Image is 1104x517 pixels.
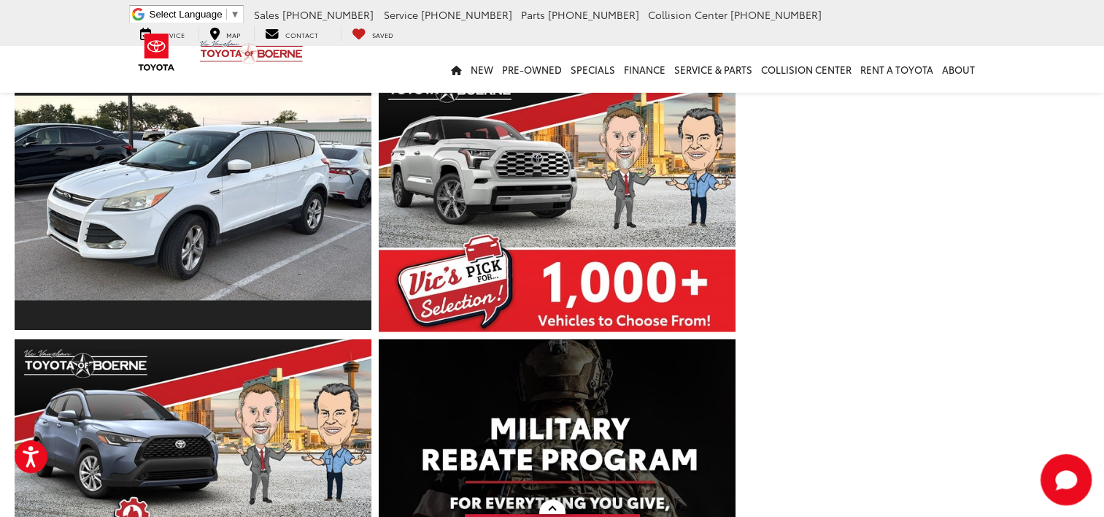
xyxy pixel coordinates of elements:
a: New [466,46,498,93]
a: Specials [566,46,619,93]
a: My Saved Vehicles [341,26,404,41]
span: [PHONE_NUMBER] [282,7,374,22]
span: Saved [372,30,393,39]
a: Select Language​ [150,9,240,20]
a: Expand Photo 14 [15,64,371,332]
span: ​ [226,9,227,20]
span: Parts [521,7,545,22]
a: Finance [619,46,670,93]
a: Pre-Owned [498,46,566,93]
span: ▼ [231,9,240,20]
span: Service [384,7,418,22]
a: Rent a Toyota [856,46,938,93]
a: Collision Center [757,46,856,93]
a: Expand Photo 15 [379,64,736,332]
span: [PHONE_NUMBER] [730,7,822,22]
a: About [938,46,979,93]
a: Map [198,26,251,41]
img: Vic Vaughan Toyota of Boerne [199,39,304,65]
a: Contact [254,26,329,41]
img: Toyota [129,28,184,76]
span: [PHONE_NUMBER] [548,7,639,22]
svg: Start Chat [1043,456,1089,503]
a: Service & Parts: Opens in a new tab [670,46,757,93]
span: [PHONE_NUMBER] [421,7,512,22]
a: Home [447,46,466,93]
a: Service [129,26,196,41]
span: Select Language [150,9,223,20]
img: 2015 Ford Escape SE [11,96,375,301]
span: Sales [254,7,279,22]
button: Toggle Chat Window [1043,456,1089,503]
img: 2015 Ford Escape SE [375,61,739,334]
span: Collision Center [648,7,727,22]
